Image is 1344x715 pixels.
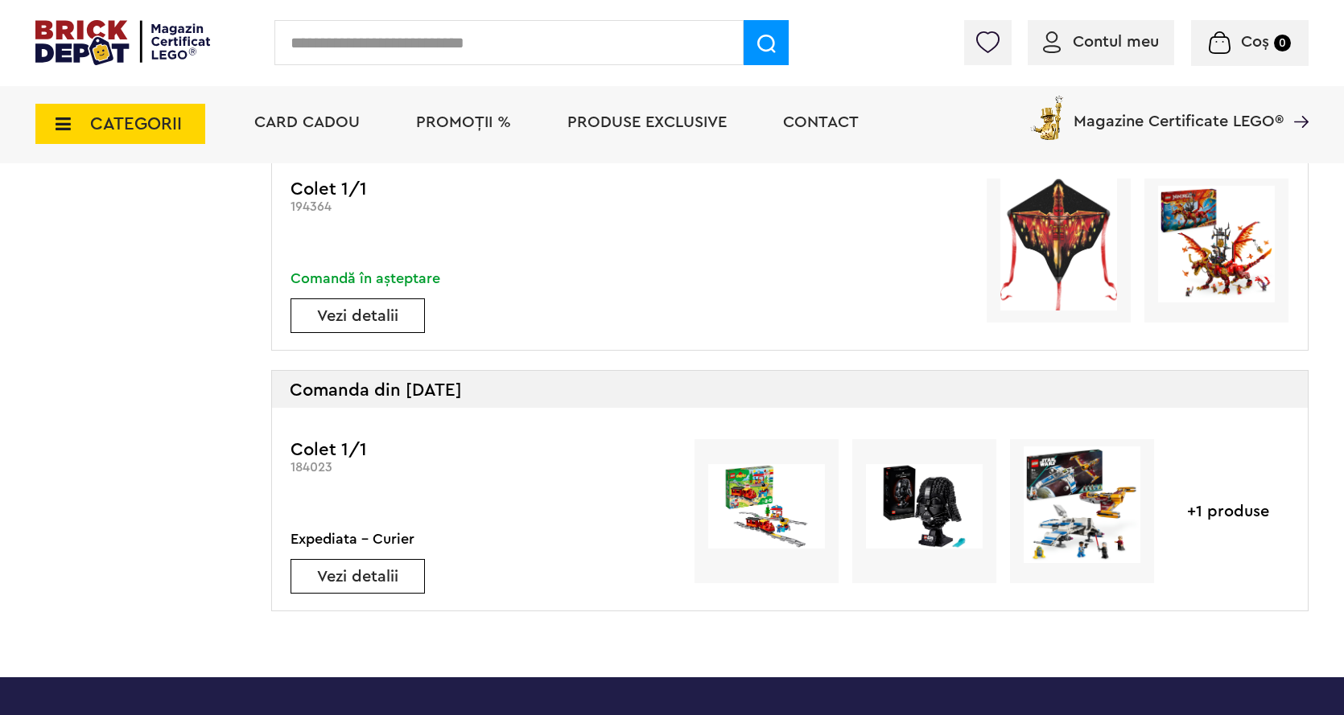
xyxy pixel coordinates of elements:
[291,460,666,475] div: 184023
[291,439,666,460] h3: Colet 1/1
[291,179,666,199] h3: Colet 1/1
[291,308,424,324] a: Vezi detalii
[254,114,360,130] a: Card Cadou
[416,114,511,130] a: PROMOȚII %
[291,199,666,215] div: 194364
[783,114,859,130] a: Contact
[1241,34,1269,50] span: Coș
[1043,34,1159,50] a: Contul meu
[291,569,424,585] a: Vezi detalii
[1073,34,1159,50] span: Contul meu
[1168,439,1288,583] div: +1 produse
[567,114,727,130] a: Produse exclusive
[1284,92,1309,109] a: Magazine Certificate LEGO®
[272,371,1308,408] div: Comanda din [DATE]
[291,267,440,290] div: Comandă în așteptare
[1274,35,1291,51] small: 0
[291,528,425,550] div: Expediata - Curier
[90,115,182,133] span: CATEGORII
[1074,92,1284,129] span: Magazine Certificate LEGO®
